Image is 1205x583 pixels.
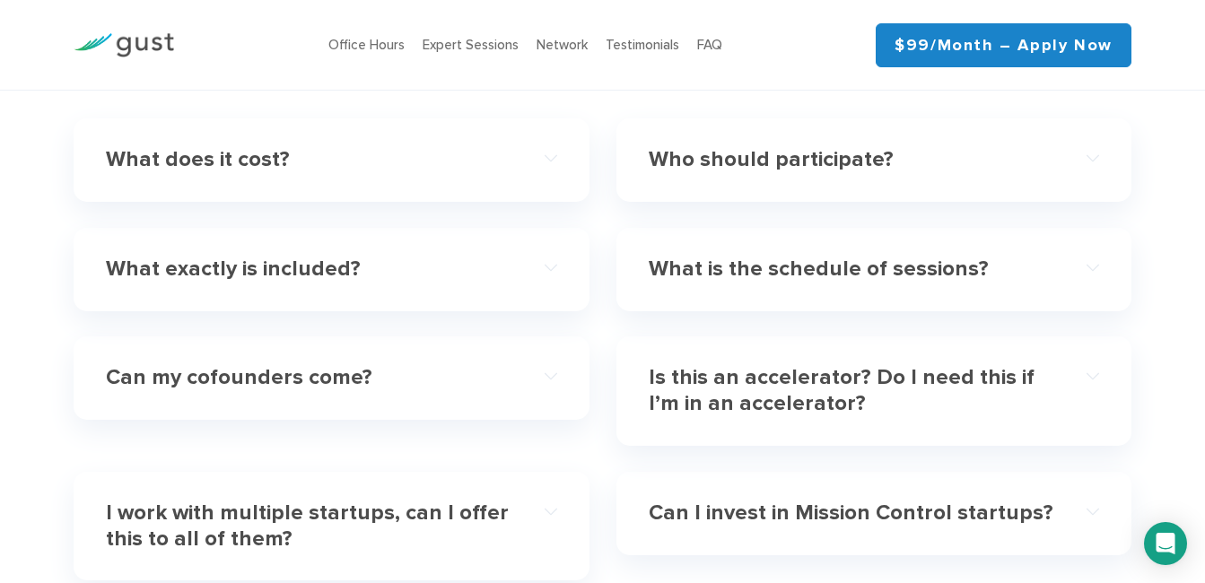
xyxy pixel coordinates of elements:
[106,147,511,173] h4: What does it cost?
[606,37,679,53] a: Testimonials
[328,37,405,53] a: Office Hours
[649,500,1054,526] h4: Can I invest in Mission Control startups?
[106,500,511,553] h4: I work with multiple startups, can I offer this to all of them?
[1144,522,1187,565] div: Open Intercom Messenger
[649,257,1054,283] h4: What is the schedule of sessions?
[106,365,511,391] h4: Can my cofounders come?
[537,37,588,53] a: Network
[74,33,174,57] img: Gust Logo
[423,37,519,53] a: Expert Sessions
[106,257,511,283] h4: What exactly is included?
[697,37,722,53] a: FAQ
[876,23,1131,67] a: $99/month – Apply Now
[649,147,1054,173] h4: Who should participate?
[649,365,1054,417] h4: Is this an accelerator? Do I need this if I’m in an accelerator?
